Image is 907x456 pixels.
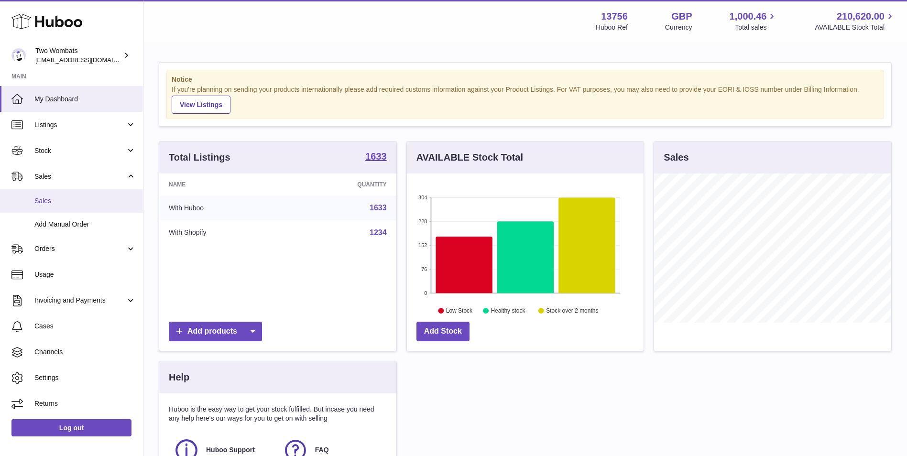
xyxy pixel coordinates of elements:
[735,23,777,32] span: Total sales
[34,373,136,382] span: Settings
[172,96,230,114] a: View Listings
[206,445,255,455] span: Huboo Support
[159,220,287,245] td: With Shopify
[287,174,396,195] th: Quantity
[34,244,126,253] span: Orders
[424,290,427,296] text: 0
[35,46,121,65] div: Two Wombats
[421,266,427,272] text: 76
[418,218,427,224] text: 228
[169,322,262,341] a: Add products
[418,195,427,200] text: 304
[169,405,387,423] p: Huboo is the easy way to get your stock fulfilled. But incase you need any help here's our ways f...
[601,10,628,23] strong: 13756
[370,204,387,212] a: 1633
[169,371,189,384] h3: Help
[172,85,879,114] div: If you're planning on sending your products internationally please add required customs informati...
[315,445,329,455] span: FAQ
[546,307,598,314] text: Stock over 2 months
[491,307,525,314] text: Healthy stock
[34,120,126,130] span: Listings
[365,152,387,163] a: 1633
[34,296,126,305] span: Invoicing and Payments
[159,195,287,220] td: With Huboo
[34,347,136,357] span: Channels
[11,419,131,436] a: Log out
[730,10,767,23] span: 1,000.46
[365,152,387,161] strong: 1633
[815,10,896,32] a: 210,620.00 AVAILABLE Stock Total
[34,196,136,206] span: Sales
[159,174,287,195] th: Name
[730,10,778,32] a: 1,000.46 Total sales
[370,228,387,237] a: 1234
[34,399,136,408] span: Returns
[815,23,896,32] span: AVAILABLE Stock Total
[446,307,473,314] text: Low Stock
[665,23,692,32] div: Currency
[34,95,136,104] span: My Dashboard
[418,242,427,248] text: 152
[664,151,688,164] h3: Sales
[34,172,126,181] span: Sales
[11,48,26,63] img: internalAdmin-13756@internal.huboo.com
[837,10,885,23] span: 210,620.00
[416,151,523,164] h3: AVAILABLE Stock Total
[596,23,628,32] div: Huboo Ref
[169,151,230,164] h3: Total Listings
[35,56,141,64] span: [EMAIL_ADDRESS][DOMAIN_NAME]
[172,75,879,84] strong: Notice
[34,220,136,229] span: Add Manual Order
[671,10,692,23] strong: GBP
[34,270,136,279] span: Usage
[416,322,470,341] a: Add Stock
[34,322,136,331] span: Cases
[34,146,126,155] span: Stock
